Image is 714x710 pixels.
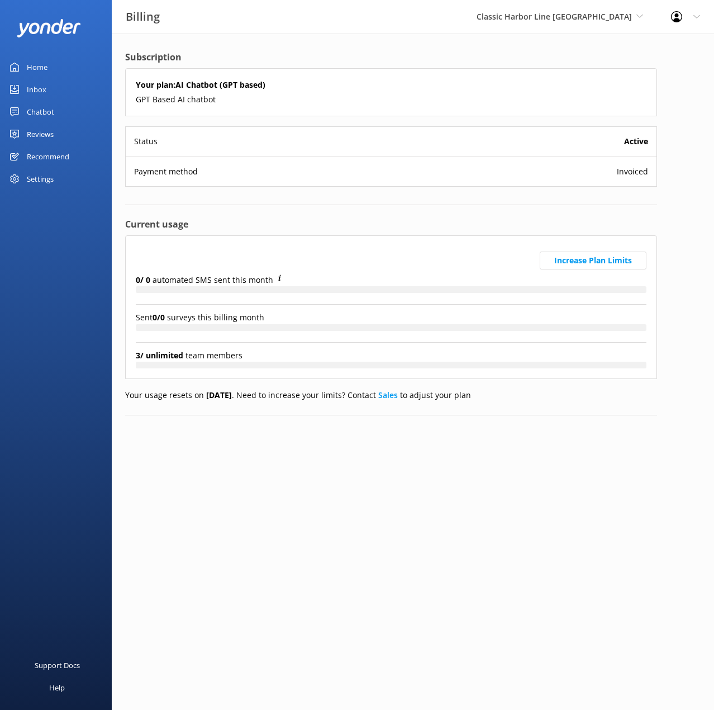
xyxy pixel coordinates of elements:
h4: Subscription [125,50,657,65]
b: Active [624,135,648,148]
a: Increase Plan Limits [540,246,646,274]
img: yonder-white-logo.png [17,19,81,37]
div: Inbox [27,78,46,101]
strong: 3 / unlimited [136,350,185,361]
p: Your usage resets on . Need to increase your limits? Contact to adjust your plan [125,389,657,401]
button: Increase Plan Limits [540,252,646,269]
div: Recommend [27,145,69,168]
div: Support Docs [35,654,80,676]
strong: [DATE] [206,390,232,400]
strong: 0 / 0 [153,312,167,323]
p: team members [136,349,646,362]
span: Classic Harbor Line [GEOGRAPHIC_DATA] [477,11,632,22]
p: Sent surveys this billing month [136,311,646,324]
h3: Billing [126,8,160,26]
div: Reviews [27,123,54,145]
div: Help [49,676,65,699]
div: Chatbot [27,101,54,123]
h4: Current usage [125,217,657,232]
p: Status [134,135,158,148]
div: Home [27,56,47,78]
p: GPT Based AI chatbot [136,93,646,106]
span: Invoiced [617,165,648,178]
a: Sales [378,390,398,400]
p: automated SMS sent this month [136,274,646,286]
h5: Your plan: AI Chatbot (GPT based) [136,79,646,91]
div: Settings [27,168,54,190]
p: Payment method [134,165,198,178]
strong: 0 / 0 [136,274,153,285]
